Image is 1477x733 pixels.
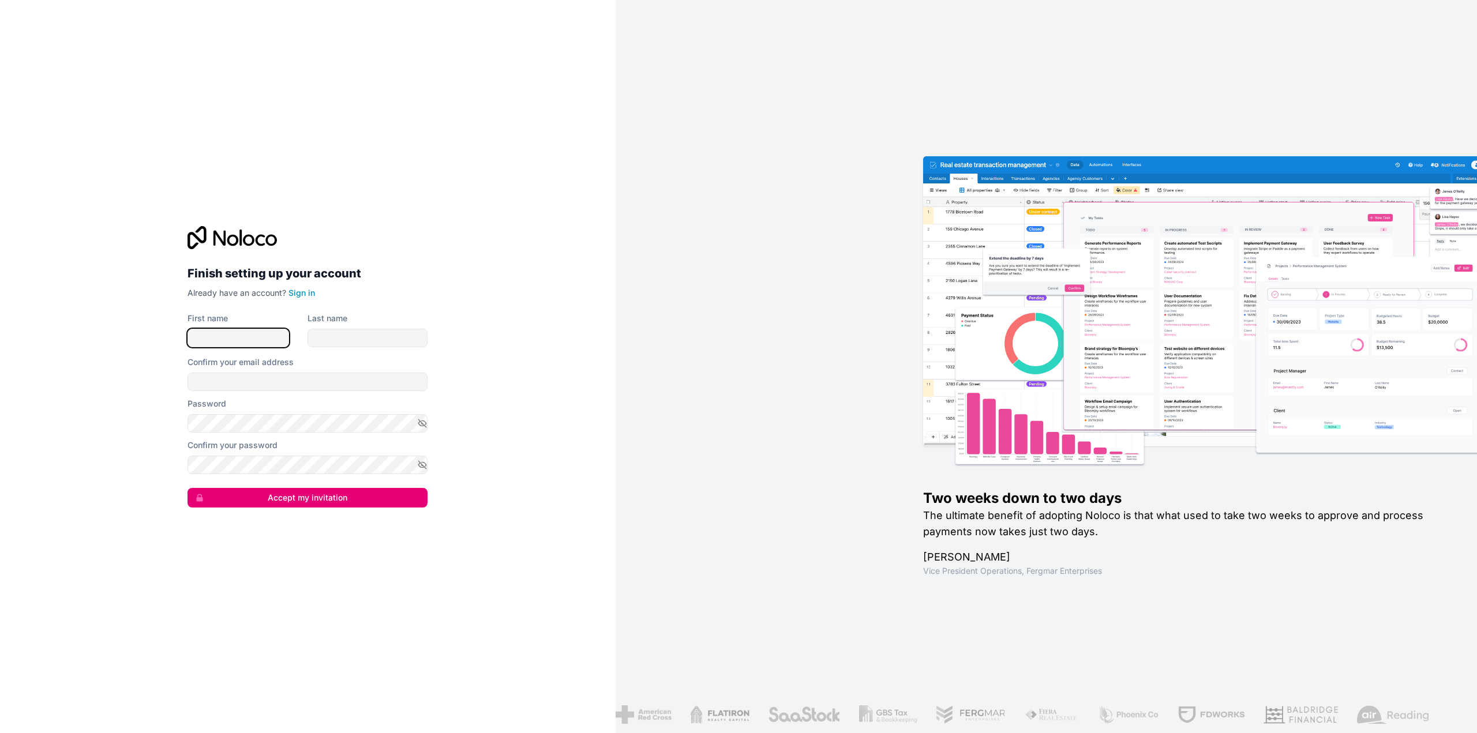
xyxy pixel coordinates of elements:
[188,373,428,391] input: Email address
[923,508,1440,540] h2: The ultimate benefit of adopting Noloco is that what used to take two weeks to approve and proces...
[188,456,428,474] input: Confirm password
[923,489,1440,508] h1: Two weeks down to two days
[188,398,226,409] label: Password
[1203,705,1278,724] img: /assets/baldridge-DxmPIwAm.png
[188,313,228,324] label: First name
[308,313,347,324] label: Last name
[875,705,946,724] img: /assets/fergmar-CudnrXN5.png
[188,263,428,284] h2: Finish setting up your account
[798,705,857,724] img: /assets/gbstax-C-GtDUiK.png
[188,488,428,508] button: Accept my invitation
[629,705,689,724] img: /assets/flatiron-C8eUkumj.png
[1296,705,1369,724] img: /assets/airreading-FwAmRzSr.png
[1036,705,1099,724] img: /assets/phoenix-BREaitsQ.png
[923,549,1440,565] h1: [PERSON_NAME]
[188,288,286,298] span: Already have an account?
[923,565,1440,577] h1: Vice President Operations , Fergmar Enterprises
[188,414,428,433] input: Password
[188,329,289,347] input: given-name
[707,705,780,724] img: /assets/saastock-C6Zbiodz.png
[288,288,315,298] a: Sign in
[308,329,428,347] input: family-name
[188,439,278,451] label: Confirm your password
[1117,705,1184,724] img: /assets/fdworks-Bi04fVtw.png
[188,356,294,368] label: Confirm your email address
[964,705,1018,724] img: /assets/fiera-fwj2N5v4.png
